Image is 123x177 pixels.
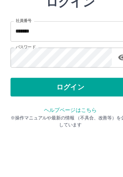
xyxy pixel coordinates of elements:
a: ヘルプページはこちら [38,139,85,145]
h2: ログイン [40,41,83,54]
p: ※操作マニュアルや最新の情報 （不具合、改善等）を公開しています [9,146,114,158]
label: パスワード [14,85,31,89]
button: ログイン [9,114,114,130]
label: 社員番号 [14,62,28,66]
